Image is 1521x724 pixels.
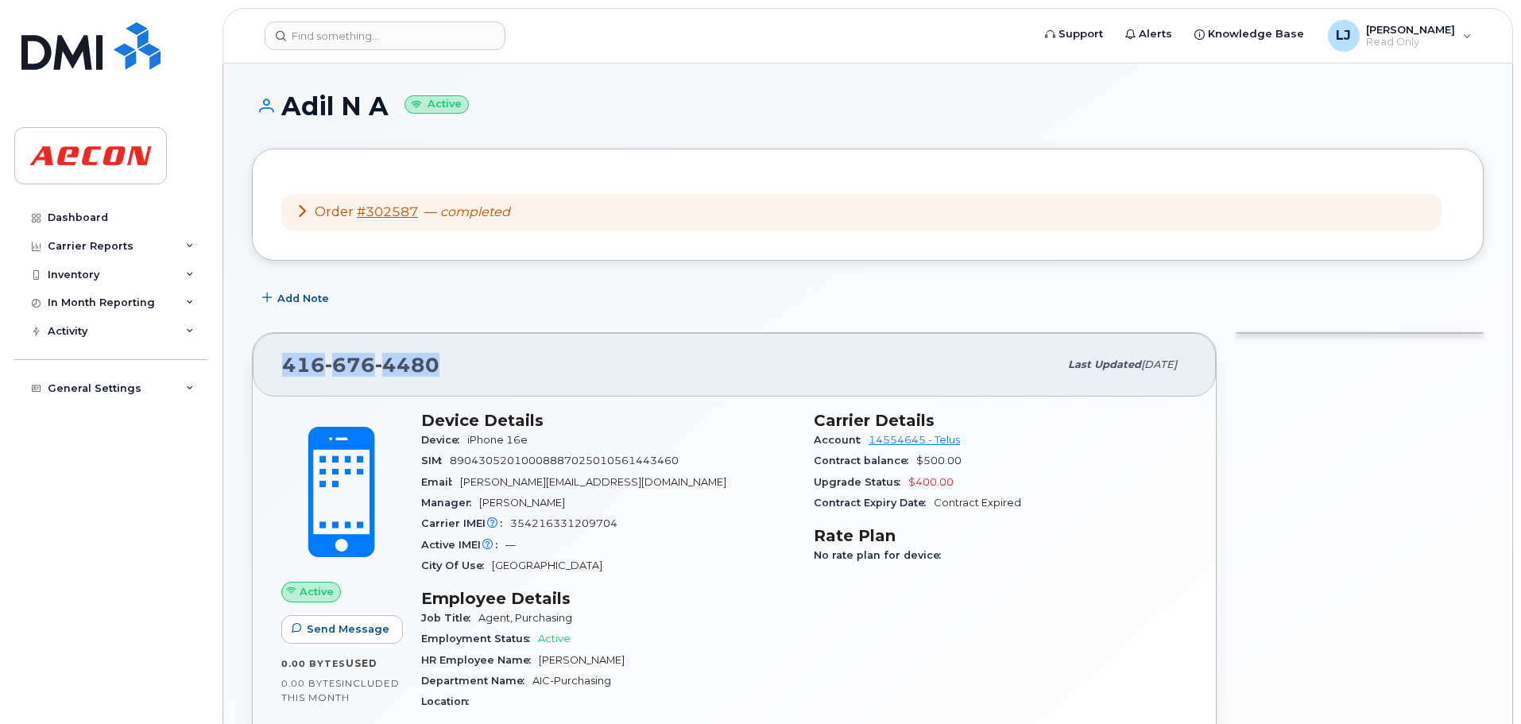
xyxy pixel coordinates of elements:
[281,677,400,703] span: included this month
[281,658,346,669] span: 0.00 Bytes
[478,612,572,624] span: Agent, Purchasing
[539,654,625,666] span: [PERSON_NAME]
[421,539,505,551] span: Active IMEI
[814,526,1187,545] h3: Rate Plan
[1141,358,1177,370] span: [DATE]
[869,434,960,446] a: 14554645 - Telus
[460,476,726,488] span: [PERSON_NAME][EMAIL_ADDRESS][DOMAIN_NAME]
[421,675,532,687] span: Department Name
[252,285,343,313] button: Add Note
[281,678,342,689] span: 0.00 Bytes
[424,204,510,219] span: —
[814,411,1187,430] h3: Carrier Details
[538,633,571,645] span: Active
[421,455,450,467] span: SIM
[421,695,477,707] span: Location
[479,497,565,509] span: [PERSON_NAME]
[814,476,908,488] span: Upgrade Status
[404,95,469,114] small: Active
[934,497,1021,509] span: Contract Expired
[505,539,516,551] span: —
[814,549,949,561] span: No rate plan for device
[467,434,528,446] span: iPhone 16e
[908,476,954,488] span: $400.00
[421,411,795,430] h3: Device Details
[916,455,962,467] span: $500.00
[307,621,389,637] span: Send Message
[357,204,418,219] a: #302587
[814,497,934,509] span: Contract Expiry Date
[421,612,478,624] span: Job Title
[282,353,439,377] span: 416
[375,353,439,377] span: 4480
[315,204,354,219] span: Order
[281,615,403,644] button: Send Message
[421,633,538,645] span: Employment Status
[300,584,334,599] span: Active
[421,434,467,446] span: Device
[325,353,375,377] span: 676
[277,291,329,306] span: Add Note
[421,654,539,666] span: HR Employee Name
[510,517,617,529] span: 354216331209704
[346,657,377,669] span: used
[421,589,795,608] h3: Employee Details
[450,455,679,467] span: 89043052010008887025010561443460
[421,497,479,509] span: Manager
[421,559,492,571] span: City Of Use
[814,455,916,467] span: Contract balance
[421,517,510,529] span: Carrier IMEI
[440,204,510,219] em: completed
[492,559,602,571] span: [GEOGRAPHIC_DATA]
[1068,358,1141,370] span: Last updated
[814,434,869,446] span: Account
[421,476,460,488] span: Email
[252,92,1484,120] h1: Adil N A
[532,675,611,687] span: AIC-Purchasing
